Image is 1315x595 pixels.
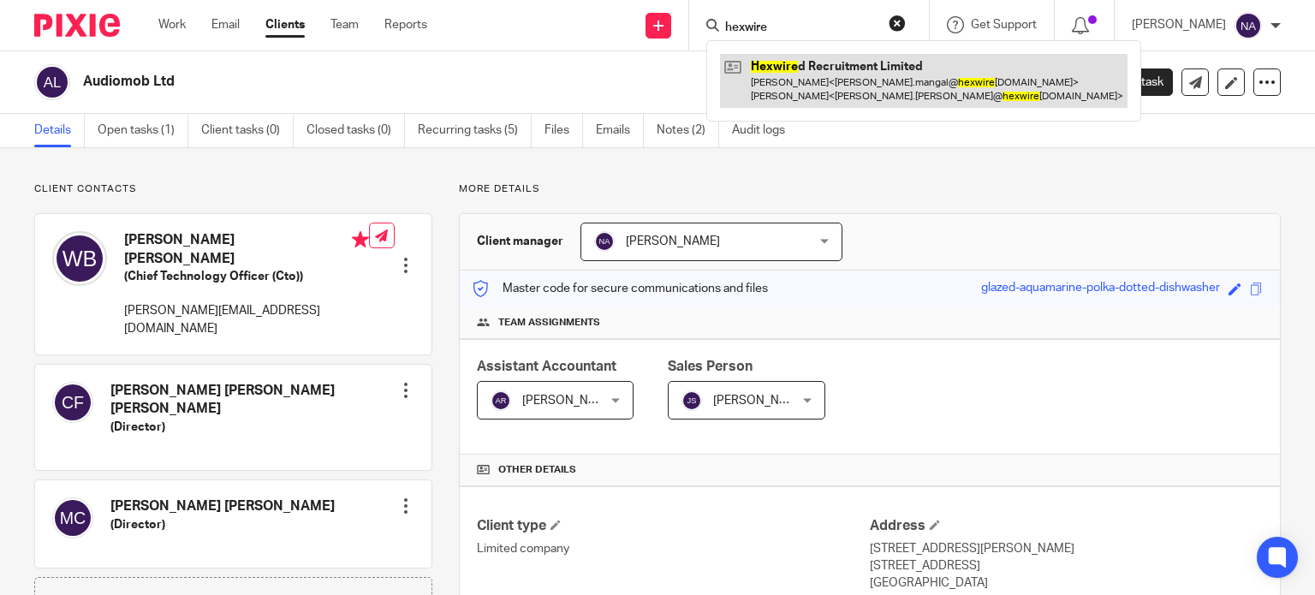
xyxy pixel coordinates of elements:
a: Clients [265,16,305,33]
img: svg%3E [52,382,93,423]
p: Client contacts [34,182,432,196]
p: [PERSON_NAME][EMAIL_ADDRESS][DOMAIN_NAME] [124,302,369,337]
span: Other details [498,463,576,477]
div: glazed-aquamarine-polka-dotted-dishwasher [981,279,1220,299]
h5: (Chief Technology Officer (Cto)) [124,268,369,285]
span: [PERSON_NAME] [626,235,720,247]
span: Team assignments [498,316,600,330]
input: Search [723,21,878,36]
a: Work [158,16,186,33]
i: Primary [352,231,369,248]
p: Limited company [477,540,870,557]
h4: [PERSON_NAME] [PERSON_NAME] [110,497,335,515]
img: svg%3E [1235,12,1262,39]
span: Assistant Accountant [477,360,616,373]
span: Get Support [971,19,1037,31]
img: svg%3E [491,390,511,411]
a: Email [211,16,240,33]
h5: (Director) [110,516,335,533]
button: Clear [889,15,906,32]
span: [PERSON_NAME] [713,395,807,407]
p: [STREET_ADDRESS] [870,557,1263,574]
a: Closed tasks (0) [306,114,405,147]
h5: (Director) [110,419,397,436]
h4: Address [870,517,1263,535]
p: Master code for secure communications and files [473,280,768,297]
a: Team [330,16,359,33]
a: Recurring tasks (5) [418,114,532,147]
p: [STREET_ADDRESS][PERSON_NAME] [870,540,1263,557]
img: svg%3E [681,390,702,411]
span: Sales Person [668,360,753,373]
h4: [PERSON_NAME] [PERSON_NAME] [PERSON_NAME] [110,382,397,419]
img: svg%3E [52,231,107,286]
a: Open tasks (1) [98,114,188,147]
h4: [PERSON_NAME] [PERSON_NAME] [124,231,369,268]
h3: Client manager [477,233,563,250]
h4: Client type [477,517,870,535]
a: Emails [596,114,644,147]
a: Files [544,114,583,147]
a: Audit logs [732,114,798,147]
a: Notes (2) [657,114,719,147]
h2: Audiomob Ltd [83,73,855,91]
p: More details [459,182,1281,196]
img: svg%3E [594,231,615,252]
a: Reports [384,16,427,33]
img: svg%3E [34,64,70,100]
a: Details [34,114,85,147]
a: Client tasks (0) [201,114,294,147]
img: Pixie [34,14,120,37]
img: svg%3E [52,497,93,538]
span: [PERSON_NAME] [522,395,616,407]
p: [GEOGRAPHIC_DATA] [870,574,1263,592]
p: [PERSON_NAME] [1132,16,1226,33]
